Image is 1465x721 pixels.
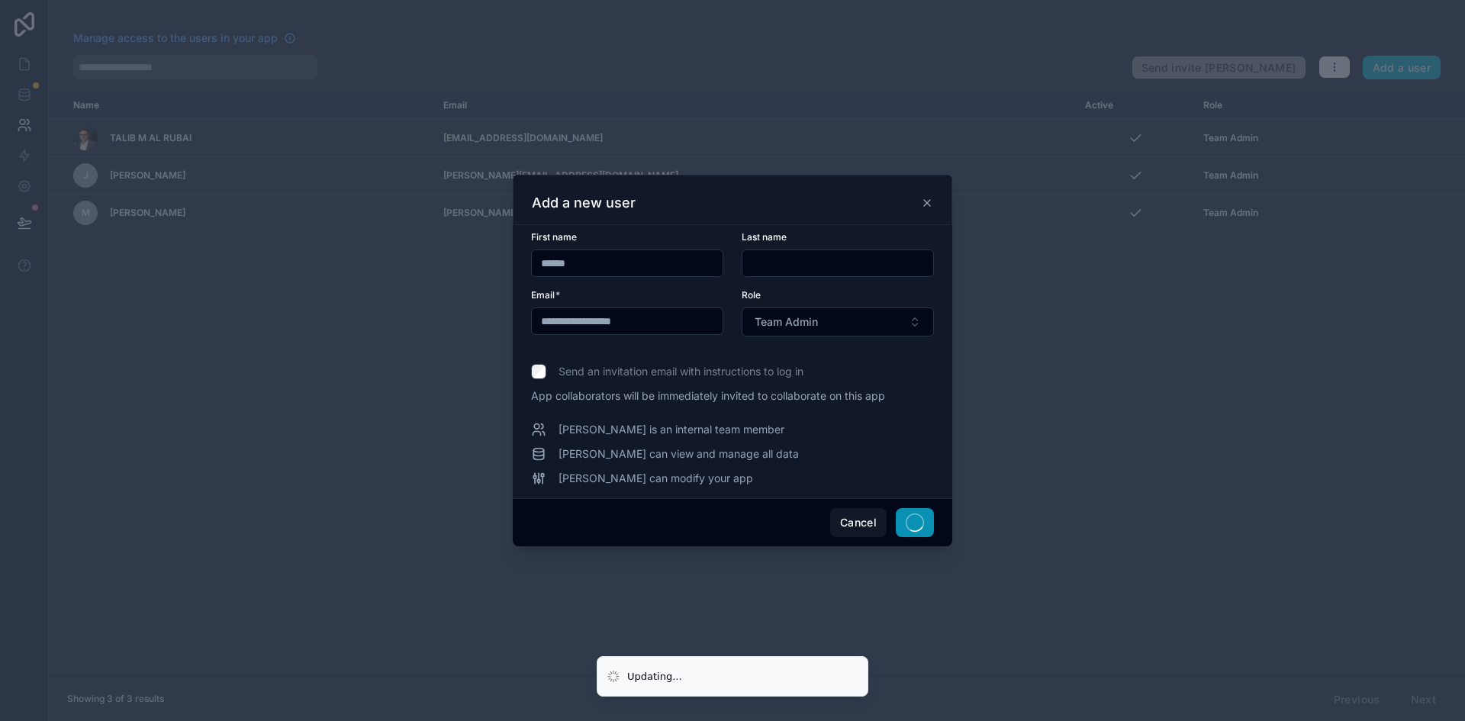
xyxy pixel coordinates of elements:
[532,194,636,212] h3: Add a new user
[559,364,803,379] span: Send an invitation email with instructions to log in
[559,471,753,486] span: [PERSON_NAME] can modify your app
[531,364,546,379] input: Send an invitation email with instructions to log in
[742,231,787,243] span: Last name
[531,388,934,404] span: App collaborators will be immediately invited to collaborate on this app
[531,289,555,301] span: Email
[742,307,934,336] button: Select Button
[559,446,799,462] span: [PERSON_NAME] can view and manage all data
[627,669,682,684] div: Updating...
[531,231,577,243] span: First name
[830,508,887,537] button: Cancel
[755,314,818,330] span: Team Admin
[559,422,784,437] span: [PERSON_NAME] is an internal team member
[742,289,761,301] span: Role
